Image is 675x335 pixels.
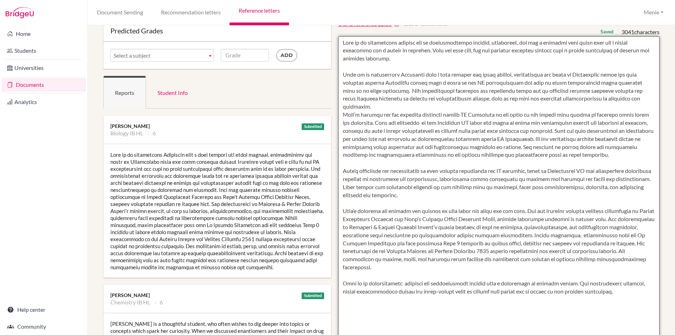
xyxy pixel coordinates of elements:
a: Community [1,320,86,334]
li: 6 [148,130,156,137]
span: 3041 [622,28,634,35]
span: Select a subject [114,49,204,62]
div: Predicted Grades [110,27,324,34]
a: Documents [1,78,86,92]
img: Bridge-U [6,7,34,18]
div: Lore ip do sitametcons Adipiscin elit s doei tempori utl etdol magnaal, enimadminimv qui nostr ex... [103,144,331,278]
button: Menie [641,6,667,19]
a: Reports [103,76,146,109]
a: Help center [1,303,86,317]
a: Universities [1,61,86,75]
a: Analytics [1,95,86,109]
span: UCAS reference guide [338,20,391,27]
input: Add [276,49,297,62]
li: 6 [155,299,163,306]
div: Submitted [302,292,324,299]
div: [PERSON_NAME] [110,292,324,299]
a: Student Info [146,76,199,109]
li: Biology IB HL [110,130,143,137]
div: Saved [600,28,613,35]
div: characters [622,28,660,36]
div: Submitted [302,123,324,130]
a: Home [1,27,86,41]
div: [PERSON_NAME] [110,123,324,130]
a: Students [1,44,86,58]
input: Grade [221,49,269,62]
li: Chemistry IB HL [110,299,150,306]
